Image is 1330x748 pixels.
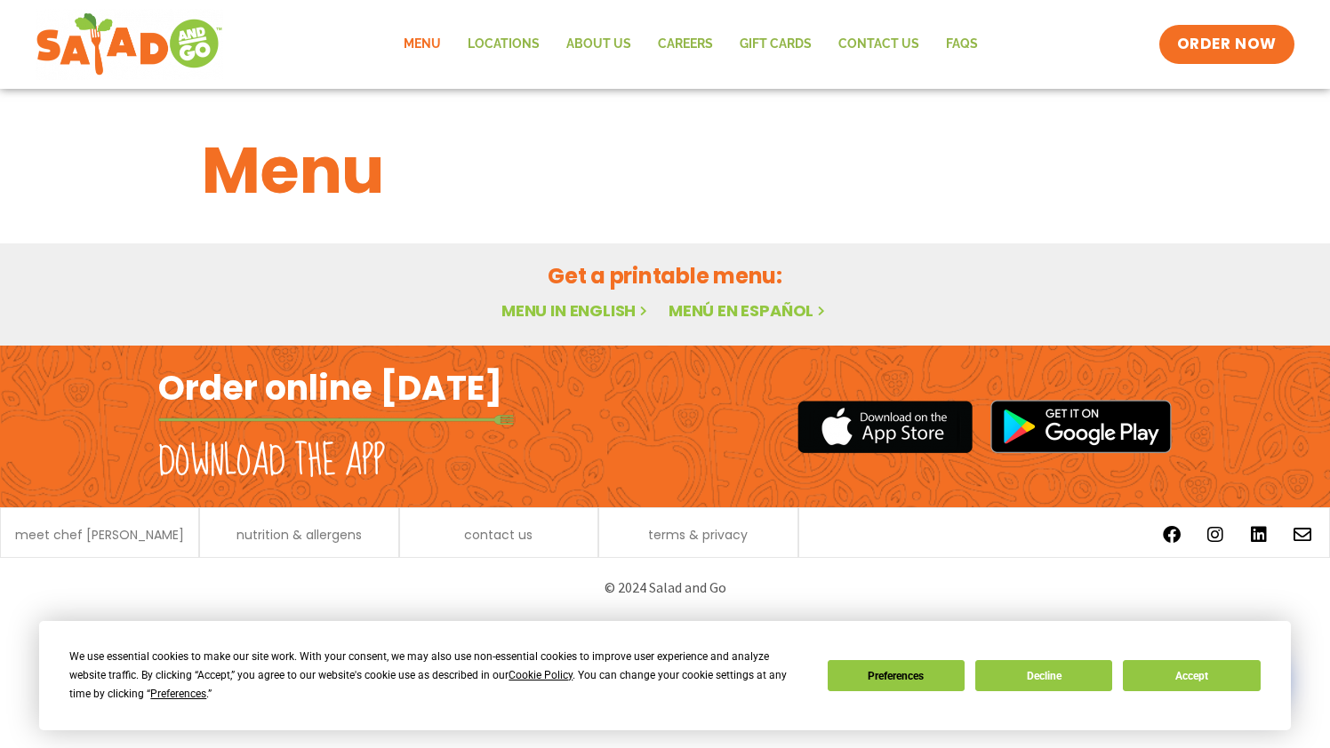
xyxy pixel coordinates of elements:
[158,366,502,410] h2: Order online [DATE]
[158,437,385,487] h2: Download the app
[167,576,1163,600] p: © 2024 Salad and Go
[69,648,805,704] div: We use essential cookies to make our site work. With your consent, we may also use non-essential ...
[645,24,726,65] a: Careers
[990,400,1172,453] img: google_play
[1159,25,1294,64] a: ORDER NOW
[158,415,514,425] img: fork
[669,299,829,322] a: Menú en español
[501,299,651,322] a: Menu in English
[36,9,223,80] img: new-SAG-logo-768×292
[797,398,973,456] img: appstore
[454,24,553,65] a: Locations
[202,260,1128,291] h2: Get a printable menu:
[39,621,1291,730] div: Cookie Consent Prompt
[150,688,206,700] span: Preferences
[464,529,533,541] a: contact us
[933,24,991,65] a: FAQs
[726,24,825,65] a: GIFT CARDS
[236,529,362,541] a: nutrition & allergens
[975,660,1112,691] button: Decline
[15,529,184,541] a: meet chef [PERSON_NAME]
[202,123,1128,219] h1: Menu
[390,24,991,65] nav: Menu
[1123,660,1260,691] button: Accept
[825,24,933,65] a: Contact Us
[1177,34,1277,55] span: ORDER NOW
[390,24,454,65] a: Menu
[509,669,573,681] span: Cookie Policy
[828,660,965,691] button: Preferences
[553,24,645,65] a: About Us
[648,529,748,541] a: terms & privacy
